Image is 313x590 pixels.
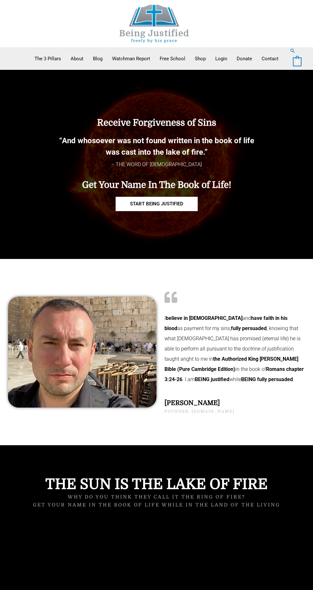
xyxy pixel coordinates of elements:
a: Free School [155,51,190,67]
h5: GET YOUR NAME IN THE BOOK OF LIFE WHILE IN THE LAND OF THE LIVING [8,503,305,507]
a: Search button [290,48,295,54]
b: believe in [DEMOGRAPHIC_DATA] [166,315,242,321]
a: START BEING JUSTIFIED [116,197,198,211]
img: Being Justified [106,5,202,43]
b: fully persuaded [231,325,267,331]
a: About [66,51,88,67]
h5: WHY DO YOU THINK THEY CALL IT THE RING OF FIRE? [8,495,305,499]
h2: founder, [DOMAIN_NAME] [164,409,305,413]
span: – THE WORD OF [DEMOGRAPHIC_DATA] [111,161,202,167]
b: “And whosoever was not found written in the book of life was cast into the lake of fire.” [59,136,254,157]
span: 0 [296,59,298,64]
h2: [PERSON_NAME] [164,400,305,406]
p: I and as payment for my sins, , knowing that what [DEMOGRAPHIC_DATA] has promised (eternal life) ... [164,313,305,385]
a: Watchman Report [107,51,155,67]
a: The 3 Pillars [30,51,66,67]
a: Shop [190,51,210,67]
a: Donate [232,51,257,67]
a: Login [210,51,232,67]
h4: Get Your Name In The Book of Life! [24,180,289,191]
h4: THE SUN IS THE LAKE OF FIRE [8,477,305,491]
a: View Shopping Cart, empty [293,59,302,64]
a: Contact [257,51,283,67]
b: the Authorized King [PERSON_NAME] Bible (Pure Cambridge Edition) [164,356,298,372]
a: Blog [88,51,107,67]
span: START BEING JUSTIFIED [130,202,183,206]
h4: Receive Forgiveness of Sins [24,118,289,129]
b: BEING justified [195,376,229,382]
b: BEING fully persuaded [241,376,293,382]
nav: Primary Site Navigation [30,51,283,67]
